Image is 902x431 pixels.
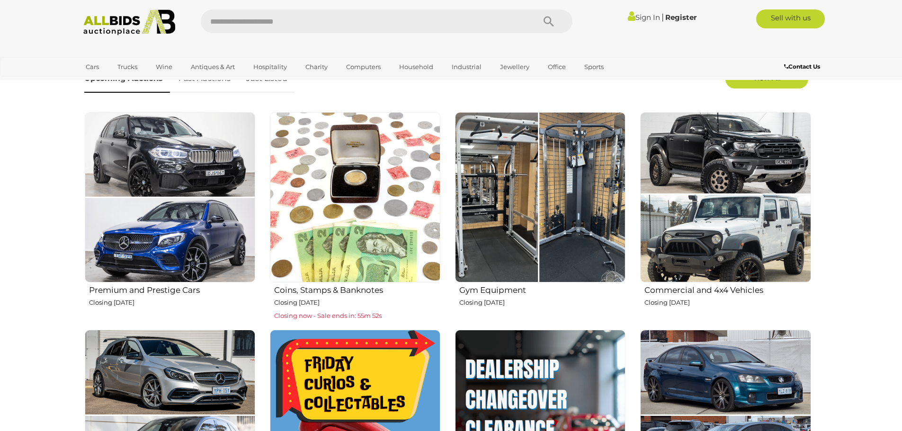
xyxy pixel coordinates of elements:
[274,297,440,308] p: Closing [DATE]
[270,112,440,282] img: Coins, Stamps & Banknotes
[665,13,697,22] a: Register
[89,297,255,308] p: Closing [DATE]
[459,283,625,295] h2: Gym Equipment
[78,9,181,35] img: Allbids.com.au
[784,62,822,72] a: Contact Us
[274,283,440,295] h2: Coins, Stamps & Banknotes
[340,59,387,75] a: Computers
[628,13,660,22] a: Sign In
[644,283,811,295] h2: Commercial and 4x4 Vehicles
[525,9,572,33] button: Search
[299,59,334,75] a: Charity
[661,12,664,22] span: |
[756,9,825,28] a: Sell with us
[446,59,488,75] a: Industrial
[640,112,811,322] a: Commercial and 4x4 Vehicles Closing [DATE]
[89,283,255,295] h2: Premium and Prestige Cars
[185,59,241,75] a: Antiques & Art
[269,112,440,322] a: Coins, Stamps & Banknotes Closing [DATE] Closing now - Sale ends in: 55m 52s
[784,63,820,70] b: Contact Us
[150,59,179,75] a: Wine
[578,59,610,75] a: Sports
[274,312,382,319] span: Closing now - Sale ends in: 55m 52s
[455,112,625,322] a: Gym Equipment Closing [DATE]
[542,59,572,75] a: Office
[393,59,439,75] a: Household
[494,59,536,75] a: Jewellery
[247,59,293,75] a: Hospitality
[85,112,255,282] img: Premium and Prestige Cars
[455,112,625,282] img: Gym Equipment
[84,112,255,322] a: Premium and Prestige Cars Closing [DATE]
[111,59,143,75] a: Trucks
[459,297,625,308] p: Closing [DATE]
[80,75,159,90] a: [GEOGRAPHIC_DATA]
[80,59,105,75] a: Cars
[644,297,811,308] p: Closing [DATE]
[640,112,811,282] img: Commercial and 4x4 Vehicles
